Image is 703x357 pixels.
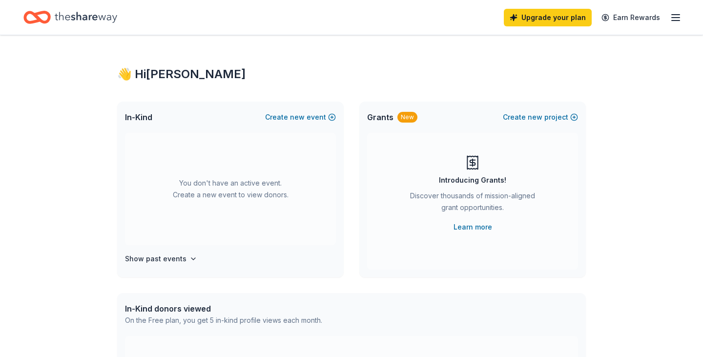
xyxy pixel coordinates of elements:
button: Createnewproject [503,111,578,123]
div: Introducing Grants! [439,174,506,186]
span: new [290,111,305,123]
a: Upgrade your plan [504,9,592,26]
a: Learn more [454,221,492,233]
a: Home [23,6,117,29]
div: You don't have an active event. Create a new event to view donors. [125,133,336,245]
div: In-Kind donors viewed [125,303,322,315]
h4: Show past events [125,253,186,265]
a: Earn Rewards [596,9,666,26]
span: new [528,111,542,123]
div: On the Free plan, you get 5 in-kind profile views each month. [125,315,322,326]
div: 👋 Hi [PERSON_NAME] [117,66,586,82]
span: Grants [367,111,393,123]
div: Discover thousands of mission-aligned grant opportunities. [406,190,539,217]
div: New [397,112,417,123]
span: In-Kind [125,111,152,123]
button: Createnewevent [265,111,336,123]
button: Show past events [125,253,197,265]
